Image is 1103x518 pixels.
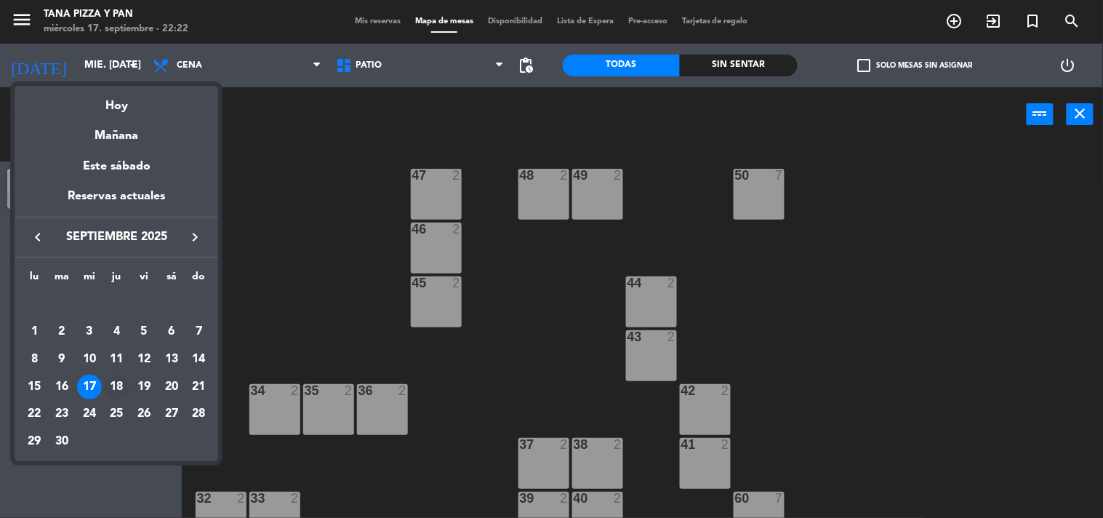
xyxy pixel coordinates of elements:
i: keyboard_arrow_right [186,228,204,246]
div: Reservas actuales [15,187,218,217]
td: 2 de septiembre de 2025 [48,318,76,346]
div: 23 [49,402,74,426]
td: 26 de septiembre de 2025 [130,400,158,428]
td: 9 de septiembre de 2025 [48,346,76,373]
td: 19 de septiembre de 2025 [130,373,158,401]
td: 6 de septiembre de 2025 [158,318,185,346]
div: 28 [187,402,212,426]
td: 8 de septiembre de 2025 [20,346,48,373]
td: 30 de septiembre de 2025 [48,428,76,455]
td: 18 de septiembre de 2025 [103,373,131,401]
div: 26 [132,402,156,426]
button: keyboard_arrow_left [25,228,51,247]
td: 1 de septiembre de 2025 [20,318,48,346]
div: 29 [22,429,47,454]
div: 1 [22,319,47,344]
th: martes [48,268,76,291]
div: 22 [22,402,47,426]
div: 13 [159,347,184,372]
td: 12 de septiembre de 2025 [130,346,158,373]
td: 27 de septiembre de 2025 [158,400,185,428]
div: 5 [132,319,156,344]
td: 13 de septiembre de 2025 [158,346,185,373]
div: 7 [187,319,212,344]
td: SEP. [20,291,212,319]
td: 14 de septiembre de 2025 [185,346,213,373]
div: 25 [104,402,129,426]
th: miércoles [76,268,103,291]
td: 4 de septiembre de 2025 [103,318,131,346]
div: 2 [49,319,74,344]
div: 6 [159,319,184,344]
td: 24 de septiembre de 2025 [76,400,103,428]
div: 15 [22,375,47,399]
div: 8 [22,347,47,372]
i: keyboard_arrow_left [29,228,47,246]
div: 4 [104,319,129,344]
div: 9 [49,347,74,372]
td: 15 de septiembre de 2025 [20,373,48,401]
div: 21 [187,375,212,399]
td: 28 de septiembre de 2025 [185,400,213,428]
div: 16 [49,375,74,399]
div: 3 [77,319,102,344]
td: 3 de septiembre de 2025 [76,318,103,346]
div: 17 [77,375,102,399]
th: domingo [185,268,213,291]
button: keyboard_arrow_right [182,228,208,247]
div: 18 [104,375,129,399]
div: 19 [132,375,156,399]
td: 25 de septiembre de 2025 [103,400,131,428]
th: sábado [158,268,185,291]
td: 5 de septiembre de 2025 [130,318,158,346]
td: 17 de septiembre de 2025 [76,373,103,401]
td: 22 de septiembre de 2025 [20,400,48,428]
td: 10 de septiembre de 2025 [76,346,103,373]
div: 30 [49,429,74,454]
th: jueves [103,268,131,291]
div: 20 [159,375,184,399]
td: 16 de septiembre de 2025 [48,373,76,401]
td: 20 de septiembre de 2025 [158,373,185,401]
th: lunes [20,268,48,291]
div: 27 [159,402,184,426]
td: 7 de septiembre de 2025 [185,318,213,346]
div: Este sábado [15,146,218,187]
div: Mañana [15,116,218,146]
div: 12 [132,347,156,372]
td: 11 de septiembre de 2025 [103,346,131,373]
th: viernes [130,268,158,291]
td: 23 de septiembre de 2025 [48,400,76,428]
div: 10 [77,347,102,372]
td: 29 de septiembre de 2025 [20,428,48,455]
td: 21 de septiembre de 2025 [185,373,213,401]
div: 24 [77,402,102,426]
div: 11 [104,347,129,372]
div: Hoy [15,86,218,116]
div: 14 [187,347,212,372]
span: septiembre 2025 [51,228,182,247]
